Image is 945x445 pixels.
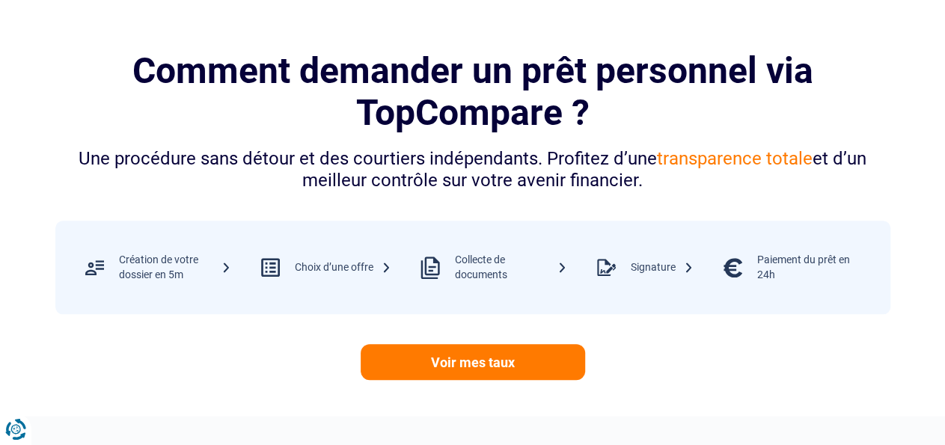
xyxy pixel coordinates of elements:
div: Signature [631,260,694,275]
div: Collecte de documents [455,253,567,282]
h2: Comment demander un prêt personnel via TopCompare ? [55,50,890,132]
a: Voir mes taux [361,344,585,380]
div: Choix d’une offre [295,260,391,275]
div: Création de votre dossier en 5m [119,253,231,282]
div: Une procédure sans détour et des courtiers indépendants. Profitez d’une et d’un meilleur contrôle... [55,148,890,191]
div: Paiement du prêt en 24h [757,253,869,282]
span: transparence totale [657,148,813,169]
